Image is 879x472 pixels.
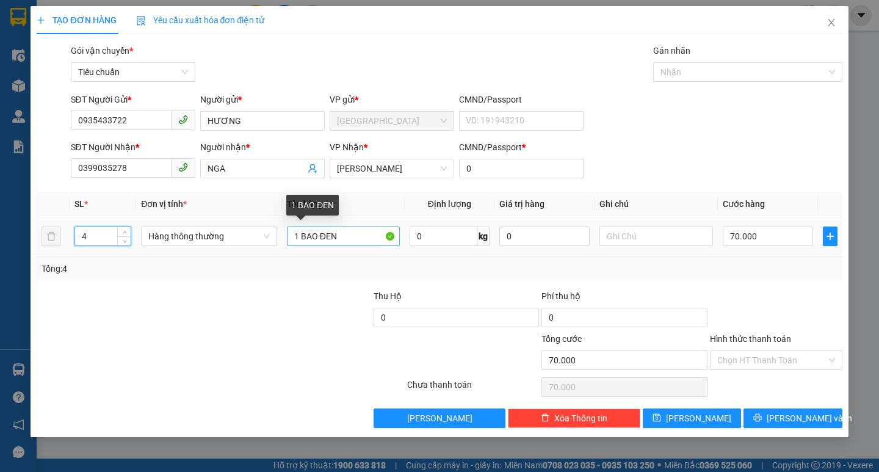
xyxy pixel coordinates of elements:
th: Ghi chú [595,192,717,216]
div: 0 [143,70,241,84]
span: Đơn vị tính [141,199,187,209]
span: Gửi: [10,10,29,23]
button: deleteXóa Thông tin [508,408,640,428]
span: Thu Hộ [374,291,402,301]
span: [PERSON_NAME] [407,412,472,425]
button: Close [814,6,848,40]
span: up [121,229,128,236]
div: Người gửi [200,93,325,106]
label: Gán nhãn [653,46,690,56]
button: [PERSON_NAME] [374,408,506,428]
div: HOÀNG [143,38,241,53]
div: 1 BAO ĐEN [286,195,339,216]
span: TẠO ĐƠN HÀNG [37,15,116,25]
div: SĐT Người Nhận [71,140,195,154]
div: 0935340390 [143,53,241,70]
span: Yêu cầu xuất hóa đơn điện tử [136,15,265,25]
span: plus [823,231,836,241]
span: down [121,238,128,245]
span: SL [74,199,84,209]
div: CMND/Passport [459,93,584,106]
span: Giá trị hàng [499,199,544,209]
span: Định lượng [428,199,471,209]
div: Tổng: 4 [42,262,340,275]
input: VD: Bàn, Ghế [287,227,400,246]
button: save[PERSON_NAME] [643,408,741,428]
span: kg [477,227,490,246]
span: VP Nhận [330,142,364,152]
div: 0899117977 [10,53,134,70]
div: [GEOGRAPHIC_DATA] [10,10,134,38]
span: Tuy Hòa [337,159,447,178]
span: printer [753,413,762,423]
span: Tổng cước [541,334,582,344]
input: Ghi Chú [599,227,712,246]
button: printer[PERSON_NAME] và In [743,408,842,428]
span: save [653,413,661,423]
label: Hình thức thanh toán [710,334,791,344]
div: SĐT Người Gửi [71,93,195,106]
span: plus [37,16,45,24]
div: VP gửi [330,93,454,106]
div: Người nhận [200,140,325,154]
img: icon [136,16,146,26]
span: Xóa Thông tin [554,412,607,425]
input: 0 [499,227,590,246]
div: Phí thu hộ [541,289,707,308]
div: Chưa thanh toán [406,378,541,399]
span: phone [178,162,188,172]
span: close [827,18,836,27]
button: delete [42,227,61,246]
span: Increase Value [117,227,131,236]
span: [PERSON_NAME] và In [767,412,852,425]
span: delete [541,413,549,423]
span: Đà Nẵng [337,112,447,130]
span: Gói vận chuyển [71,46,133,56]
div: HÀO [10,38,134,53]
div: [PERSON_NAME] [143,10,241,38]
span: [PERSON_NAME] [666,412,731,425]
button: plus [823,227,837,246]
span: user-add [308,164,317,173]
span: phone [178,115,188,125]
span: Hàng thông thường [148,227,269,245]
span: Nhận: [143,10,172,23]
span: Tiêu chuẩn [78,63,188,81]
span: Decrease Value [117,236,131,245]
div: CMND/Passport [459,140,584,154]
span: Cước hàng [723,199,765,209]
